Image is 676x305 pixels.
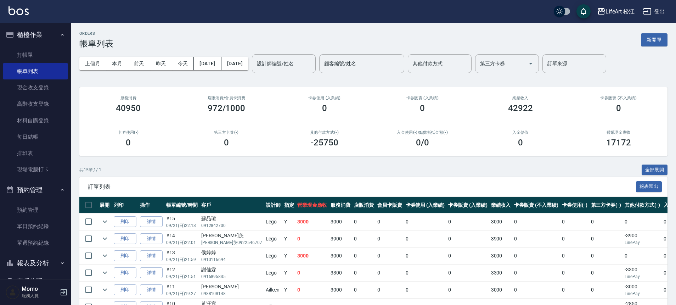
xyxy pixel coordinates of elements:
a: 現金收支登錄 [3,79,68,96]
td: #13 [164,248,199,264]
a: 材料自購登錄 [3,112,68,129]
th: 第三方卡券(-) [589,197,623,213]
th: 店販消費 [352,197,376,213]
h3: 0 [420,103,425,113]
h2: 營業現金應收 [578,130,659,135]
td: 0 [512,213,560,230]
th: 展開 [98,197,112,213]
h3: 服務消費 [88,96,169,100]
button: 全部展開 [642,165,668,176]
h2: 入金使用(-) /點數折抵金額(-) [382,130,463,135]
td: 0 [376,282,404,298]
p: 09/21 (日) 22:01 [166,239,198,246]
a: 詳情 [140,233,163,244]
td: 3900 [329,231,352,247]
div: 謝佳霖 [201,266,262,273]
td: 0 [446,265,489,281]
div: 侯婷婷 [201,249,262,256]
div: [PERSON_NAME] [201,283,262,290]
h2: 卡券使用(-) [88,130,169,135]
td: 0 [404,248,447,264]
h3: 0 [126,138,131,148]
button: 報表匯出 [636,181,662,192]
p: LinePay [625,290,660,297]
button: LifeArt 松江 [594,4,638,19]
td: 0 [352,282,376,298]
td: 0 [446,248,489,264]
td: 0 [560,265,589,281]
td: -3000 [623,282,662,298]
a: 預約管理 [3,202,68,218]
td: 0 [623,248,662,264]
td: #15 [164,213,199,230]
th: 操作 [138,197,164,213]
button: 今天 [172,57,194,70]
button: Open [525,58,536,69]
p: 0912842700 [201,222,262,229]
td: 0 [589,213,623,230]
p: 共 15 筆, 1 / 1 [79,167,101,173]
h3: -25750 [311,138,338,148]
td: Lego [264,213,282,230]
th: 列印 [112,197,138,213]
button: 客戶管理 [3,272,68,290]
a: 單週預約紀錄 [3,235,68,251]
td: 3900 [489,231,513,247]
td: 3000 [329,248,352,264]
td: 0 [352,265,376,281]
button: 昨天 [150,57,172,70]
span: 訂單列表 [88,183,636,190]
td: 0 [376,248,404,264]
a: 詳情 [140,267,163,278]
a: 每日結帳 [3,129,68,145]
td: 0 [376,265,404,281]
p: [PERSON_NAME]茨0922546707 [201,239,262,246]
div: [PERSON_NAME]茨 [201,232,262,239]
td: 0 [589,231,623,247]
td: 0 [560,282,589,298]
td: 0 [512,265,560,281]
td: -3300 [623,265,662,281]
a: 詳情 [140,250,163,261]
h2: 第三方卡券(-) [186,130,267,135]
a: 現場電腦打卡 [3,161,68,178]
button: [DATE] [221,57,248,70]
h2: 店販消費 /會員卡消費 [186,96,267,100]
p: 0988108148 [201,290,262,297]
td: #11 [164,282,199,298]
td: 3000 [295,213,329,230]
a: 排班表 [3,145,68,161]
td: Lego [264,231,282,247]
img: Logo [9,6,29,15]
td: 0 [560,248,589,264]
td: 3000 [329,213,352,230]
td: Ailleen [264,282,282,298]
button: 列印 [114,284,136,295]
h3: 0 [616,103,621,113]
h3: 0 [518,138,523,148]
a: 詳情 [140,216,163,227]
td: 3300 [329,265,352,281]
button: 列印 [114,216,136,227]
button: 前天 [128,57,150,70]
h3: 40950 [116,103,141,113]
button: 報表及分析 [3,254,68,272]
td: Y [282,231,296,247]
h3: 0 [224,138,229,148]
td: 0 [376,231,404,247]
button: 預約管理 [3,181,68,199]
th: 業績收入 [489,197,513,213]
th: 客戶 [199,197,264,213]
button: expand row [100,233,110,244]
p: 09/21 (日) 21:51 [166,273,198,280]
div: LifeArt 松江 [605,7,635,16]
p: 09/21 (日) 19:27 [166,290,198,297]
h2: 業績收入 [480,96,561,100]
td: Y [282,265,296,281]
td: 0 [352,213,376,230]
button: 上個月 [79,57,106,70]
a: 詳情 [140,284,163,295]
button: save [576,4,591,18]
button: 本月 [106,57,128,70]
a: 報表匯出 [636,183,662,190]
